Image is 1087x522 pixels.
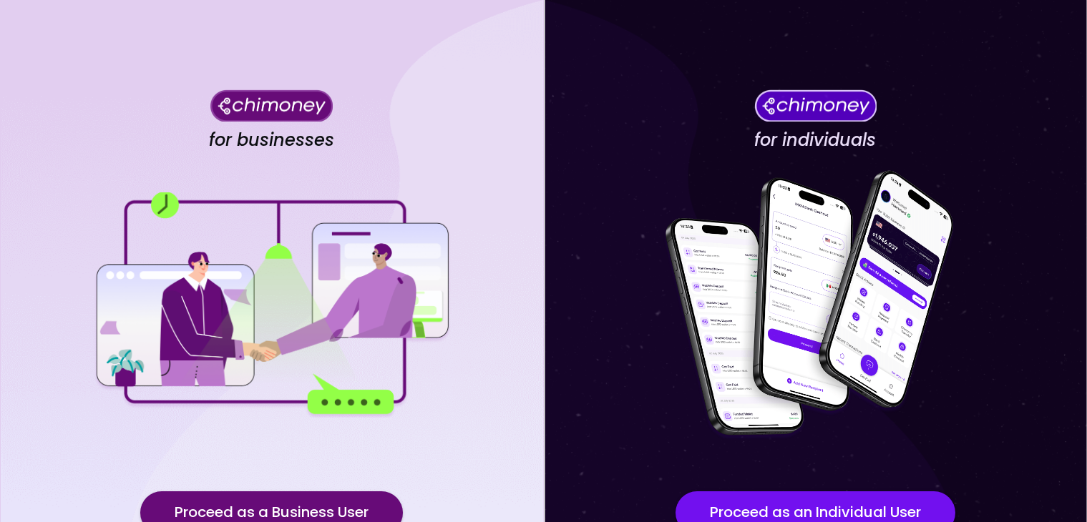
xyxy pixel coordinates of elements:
[210,89,333,122] img: Chimoney for businesses
[209,129,334,151] h4: for businesses
[636,162,994,448] img: for individuals
[754,129,876,151] h4: for individuals
[93,192,451,418] img: for businesses
[754,89,877,122] img: Chimoney for individuals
